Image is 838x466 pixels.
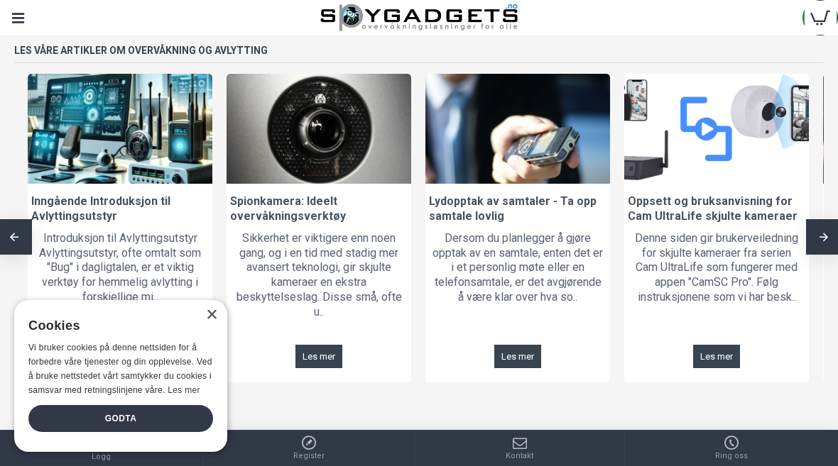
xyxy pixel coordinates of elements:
a: Register [203,431,415,466]
a: Oppsett og bruksanvisning for Cam UltraLife skjulte kameraer [628,194,805,224]
div: Godta [28,405,213,432]
div: Close [206,310,217,321]
span: Les mer [501,352,534,361]
span: Kontakt [506,450,533,462]
span: Register [293,450,325,462]
h3: Les våre artikler om overvåkning og avlytting [14,45,824,63]
a: Kontakt [415,431,624,466]
span: Ring oss [715,450,748,462]
a: Les mer [494,345,541,368]
a: Spionkamera: Ideelt overvåkningsverktøy [230,194,408,224]
span: Vi bruker cookies på denne nettsiden for å forbedre våre tjenester og din opplevelse. Ved å bruke... [28,343,212,394]
div: Introduksjon til Avlyttingsutstyr Avlyttingsutstyr, ofte omtalt som "Bug" i dagligtalen, er et vi... [28,228,212,309]
a: Inngående Introduksjon til Avlyttingsutstyr [31,194,209,224]
img: SpyGadgets.no [320,4,518,32]
span: Logg [92,451,111,463]
div: Sikkerhet er viktigere enn noen gang, og i en tid med stadig mer avansert teknologi, gir skjulte ... [227,228,411,323]
div: Dersom du planlegger å gjøre opptak av en samtale, enten det er i et personlig møte eller en tele... [425,228,610,309]
div: Denne siden gir brukerveiledning for skjulte kameraer fra serien Cam UltraLife som fungerer med a... [624,228,809,309]
span: Les mer [303,352,335,361]
a: Les mer [295,345,342,368]
div: Cookies [28,311,204,341]
a: Les mer, opens a new window [168,385,200,395]
a: Lydopptak av samtaler - Ta opp samtale lovlig [429,194,606,224]
span: Les mer [700,352,733,361]
a: Les mer [693,345,740,368]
